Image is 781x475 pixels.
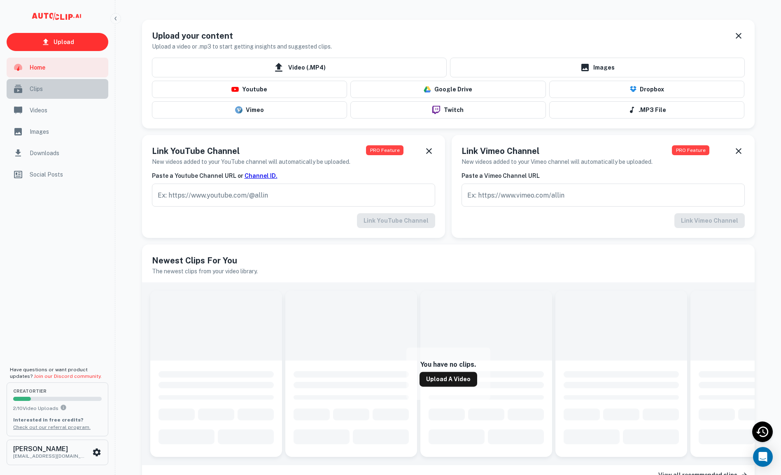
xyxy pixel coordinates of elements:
button: Dismiss [732,145,745,157]
a: Images [450,58,745,77]
span: Have questions or want product updates? [10,367,102,379]
input: Ex: https://www.vimeo.com/allin [462,184,745,207]
div: Open Intercom Messenger [753,447,773,467]
button: Vimeo [152,101,347,119]
a: Images [7,122,108,142]
h6: The newest clips from your video library. [152,267,745,276]
a: Social Posts [7,165,108,184]
div: Recent Activity [752,421,773,442]
a: Home [7,58,108,77]
img: vimeo-logo.svg [235,106,242,114]
a: Downloads [7,143,108,163]
span: PRO Feature [366,145,403,155]
button: Dismiss [732,30,745,42]
span: Social Posts [30,170,103,179]
button: [PERSON_NAME][EMAIL_ADDRESS][DOMAIN_NAME] [7,440,108,465]
button: Google Drive [350,81,546,98]
img: youtube-logo.png [231,87,239,92]
span: creator Tier [13,389,102,394]
span: Images [30,127,103,136]
a: Videos [7,100,108,120]
span: Downloads [30,149,103,158]
h6: Paste a Youtube Channel URL or [152,171,435,180]
img: drive-logo.png [424,86,431,93]
button: Twitch [350,101,546,119]
h6: Paste a Vimeo Channel URL [462,171,745,180]
h6: Upload a video or .mp3 to start getting insights and suggested clips. [152,42,332,51]
span: Videos [30,106,103,115]
h6: New videos added to your YouTube channel will automatically be uploaded. [152,157,350,166]
h5: Newest Clips For You [152,254,745,267]
p: [EMAIL_ADDRESS][DOMAIN_NAME] [13,452,87,460]
span: Video (.MP4) [152,58,447,77]
a: Upload a Video [420,372,477,387]
a: Join our Discord community. [34,373,102,379]
span: Clips [30,84,103,93]
button: Youtube [152,81,347,98]
svg: You can upload 10 videos per month on the creator tier. Upgrade to upload more. [60,404,67,411]
span: Home [30,63,103,72]
a: Upload [7,33,108,51]
h5: Link Vimeo Channel [462,145,653,157]
h5: Link YouTube Channel [152,145,350,157]
p: 2 / 10 Video Uploads [13,404,102,412]
h6: New videos added to your Vimeo channel will automatically be uploaded. [462,157,653,166]
button: creatorTier2/10Video UploadsYou can upload 10 videos per month on the creator tier. Upgrade to up... [7,382,108,436]
img: Dropbox Logo [630,86,636,93]
input: Ex: https://www.youtube.com/@allin [152,184,435,207]
p: Interested in free credits? [13,416,102,424]
a: Clips [7,79,108,99]
span: PRO Feature [672,145,709,155]
h6: You have no clips. [420,361,476,368]
a: Check out our referral program. [13,424,91,430]
img: twitch-logo.png [429,106,443,114]
a: Channel ID. [245,172,277,179]
h6: [PERSON_NAME] [13,446,87,452]
p: Upload [54,37,74,47]
button: Dropbox [549,81,745,98]
button: Dismiss [423,145,435,157]
button: .MP3 File [549,101,745,119]
h5: Upload your content [152,30,332,42]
